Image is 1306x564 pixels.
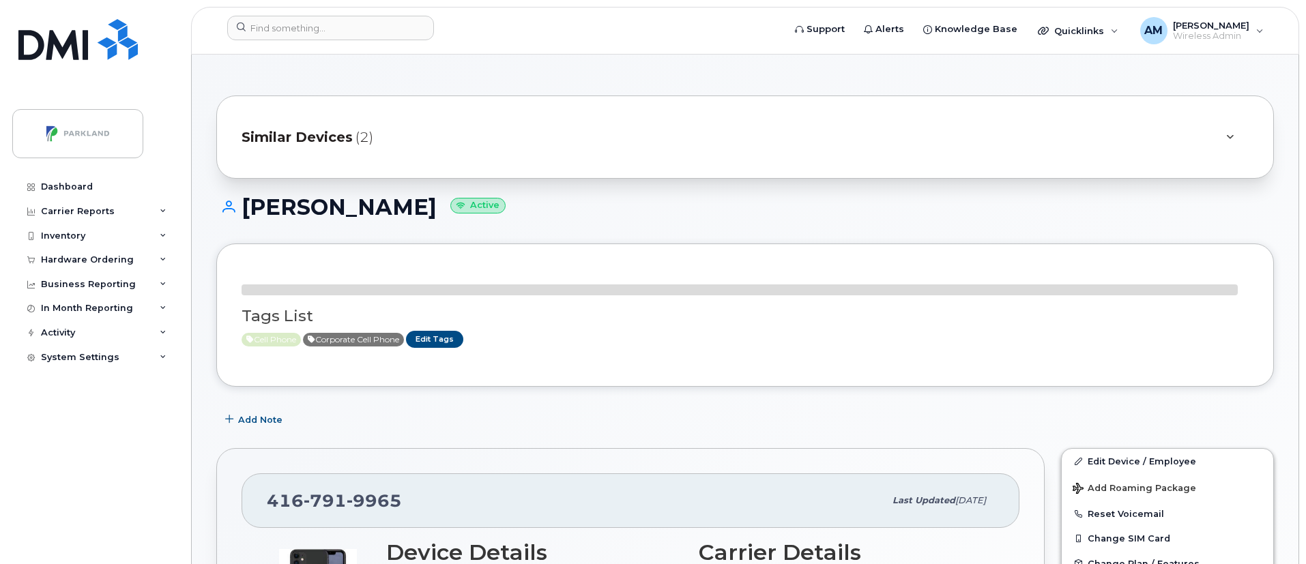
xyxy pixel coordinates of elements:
a: Edit Tags [406,331,463,348]
h1: [PERSON_NAME] [216,195,1274,219]
span: Add Roaming Package [1073,483,1196,496]
span: 416 [267,490,402,511]
span: [DATE] [955,495,986,505]
button: Add Roaming Package [1062,473,1273,501]
button: Change SIM Card [1062,526,1273,550]
span: Last updated [893,495,955,505]
span: Add Note [238,413,282,426]
small: Active [450,198,506,213]
span: Similar Devices [242,128,353,147]
span: (2) [355,128,373,147]
span: Active [242,333,301,346]
span: 791 [304,490,347,511]
button: Add Note [216,407,294,432]
span: Active [303,333,404,346]
h3: Tags List [242,308,1249,325]
a: Edit Device / Employee [1062,449,1273,473]
span: 9965 [347,490,402,511]
button: Reset Voicemail [1062,501,1273,526]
